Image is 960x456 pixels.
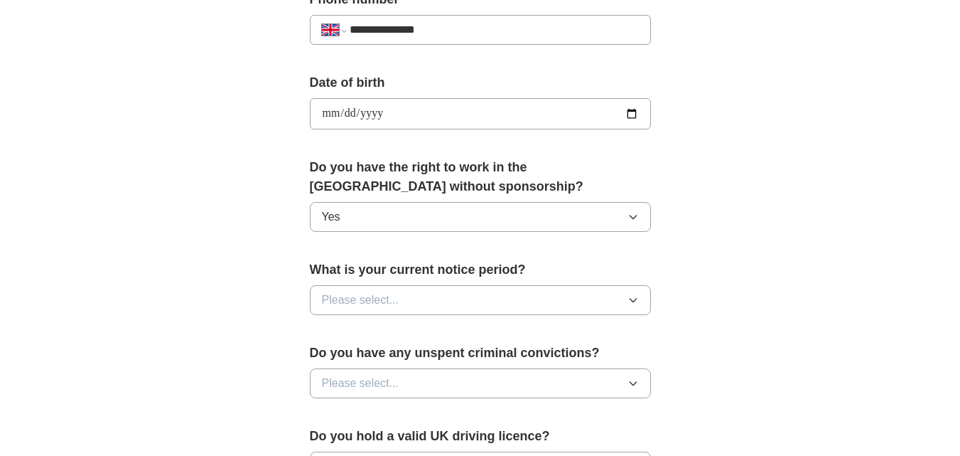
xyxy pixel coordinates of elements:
[322,208,340,226] span: Yes
[310,202,651,232] button: Yes
[310,285,651,315] button: Please select...
[310,158,651,196] label: Do you have the right to work in the [GEOGRAPHIC_DATA] without sponsorship?
[322,375,399,392] span: Please select...
[310,368,651,398] button: Please select...
[322,292,399,309] span: Please select...
[310,73,651,92] label: Date of birth
[310,427,651,446] label: Do you hold a valid UK driving licence?
[310,344,651,363] label: Do you have any unspent criminal convictions?
[310,260,651,280] label: What is your current notice period?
